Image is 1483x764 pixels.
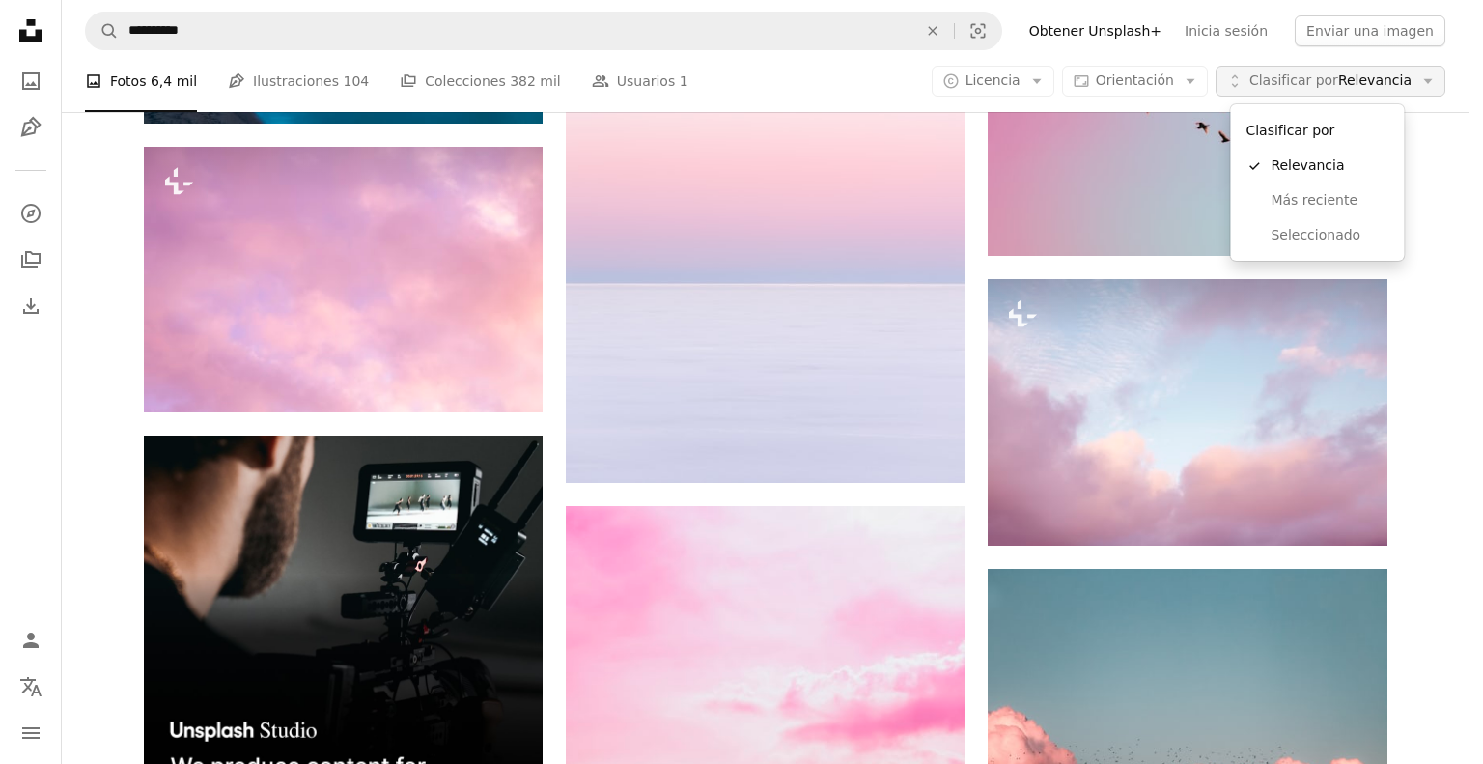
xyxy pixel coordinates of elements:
[1249,71,1412,91] span: Relevancia
[1271,226,1388,245] span: Seleccionado
[1271,156,1388,176] span: Relevancia
[1238,112,1396,149] div: Clasificar por
[1216,66,1445,97] button: Clasificar porRelevancia
[1249,72,1338,88] span: Clasificar por
[1271,191,1388,211] span: Más reciente
[1230,104,1404,261] div: Clasificar porRelevancia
